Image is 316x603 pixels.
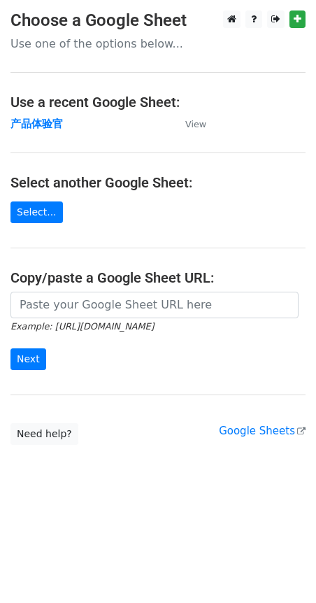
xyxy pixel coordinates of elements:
[10,348,46,370] input: Next
[10,174,306,191] h4: Select another Google Sheet:
[10,118,63,130] a: 产品体验官
[219,425,306,437] a: Google Sheets
[10,201,63,223] a: Select...
[10,269,306,286] h4: Copy/paste a Google Sheet URL:
[10,36,306,51] p: Use one of the options below...
[10,10,306,31] h3: Choose a Google Sheet
[246,536,316,603] iframe: Chat Widget
[10,94,306,111] h4: Use a recent Google Sheet:
[185,119,206,129] small: View
[246,536,316,603] div: 聊天小组件
[10,321,154,332] small: Example: [URL][DOMAIN_NAME]
[10,423,78,445] a: Need help?
[171,118,206,130] a: View
[10,292,299,318] input: Paste your Google Sheet URL here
